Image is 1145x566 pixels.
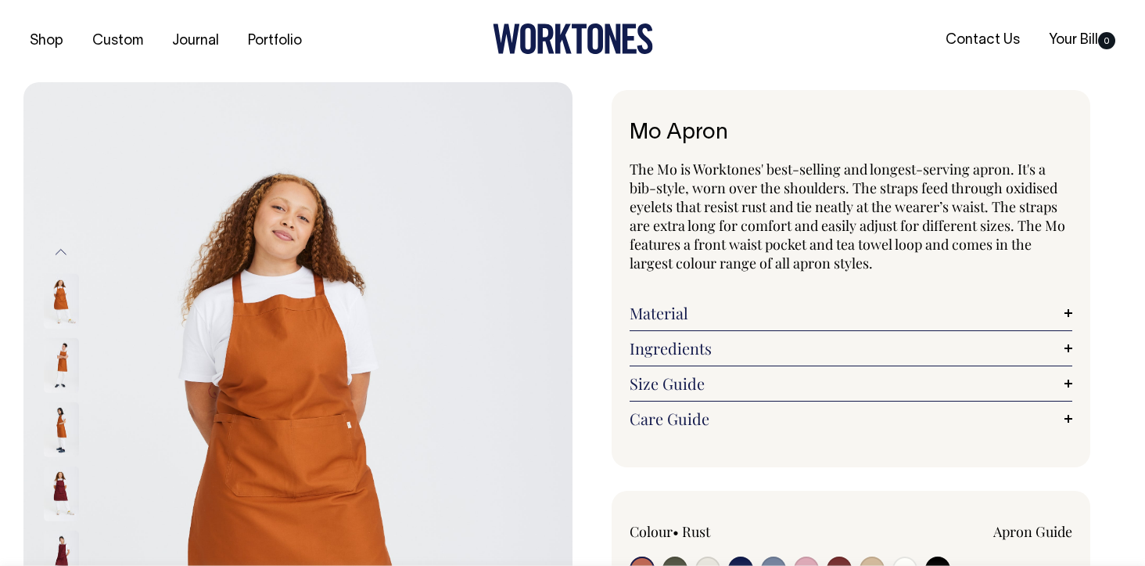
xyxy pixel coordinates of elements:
[1098,32,1115,49] span: 0
[44,338,79,393] img: rust
[630,121,1072,146] h1: Mo Apron
[630,409,1072,428] a: Care Guide
[86,28,149,54] a: Custom
[630,339,1072,358] a: Ingredients
[673,522,679,541] span: •
[166,28,225,54] a: Journal
[23,28,70,54] a: Shop
[993,522,1072,541] a: Apron Guide
[630,374,1072,393] a: Size Guide
[630,160,1065,272] span: The Mo is Worktones' best-selling and longest-serving apron. It's a bib-style, worn over the shou...
[682,522,710,541] label: Rust
[630,522,806,541] div: Colour
[44,274,79,329] img: rust
[1043,27,1122,53] a: Your Bill0
[939,27,1026,53] a: Contact Us
[49,234,73,269] button: Previous
[44,467,79,521] img: burgundy
[630,304,1072,323] a: Material
[242,28,308,54] a: Portfolio
[44,402,79,457] img: rust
